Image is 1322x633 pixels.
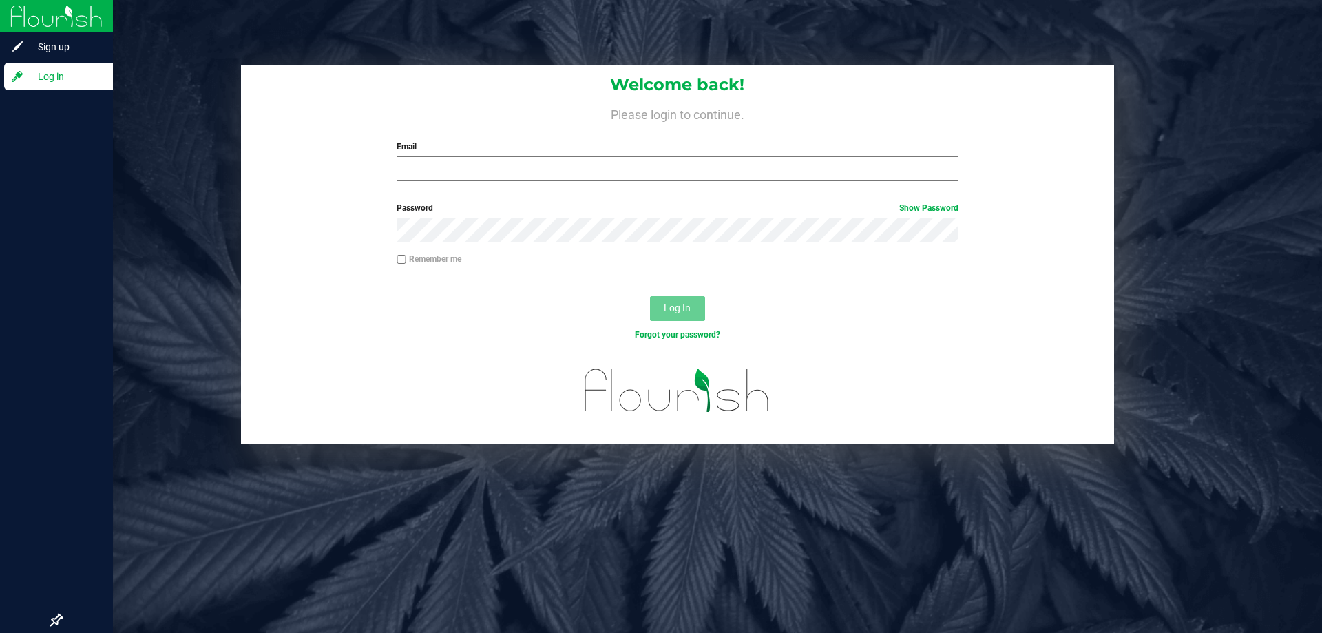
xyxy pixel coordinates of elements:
button: Log In [650,296,705,321]
label: Email [397,141,958,153]
h1: Welcome back! [241,76,1114,94]
inline-svg: Log in [10,70,24,83]
span: Log in [24,68,107,85]
span: Password [397,203,433,213]
h4: Please login to continue. [241,105,1114,121]
a: Show Password [899,203,958,213]
a: Forgot your password? [635,330,720,340]
input: Remember me [397,255,406,264]
img: flourish_logo.svg [568,355,786,426]
span: Log In [664,302,691,313]
label: Remember me [397,253,461,265]
inline-svg: Sign up [10,40,24,54]
span: Sign up [24,39,107,55]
